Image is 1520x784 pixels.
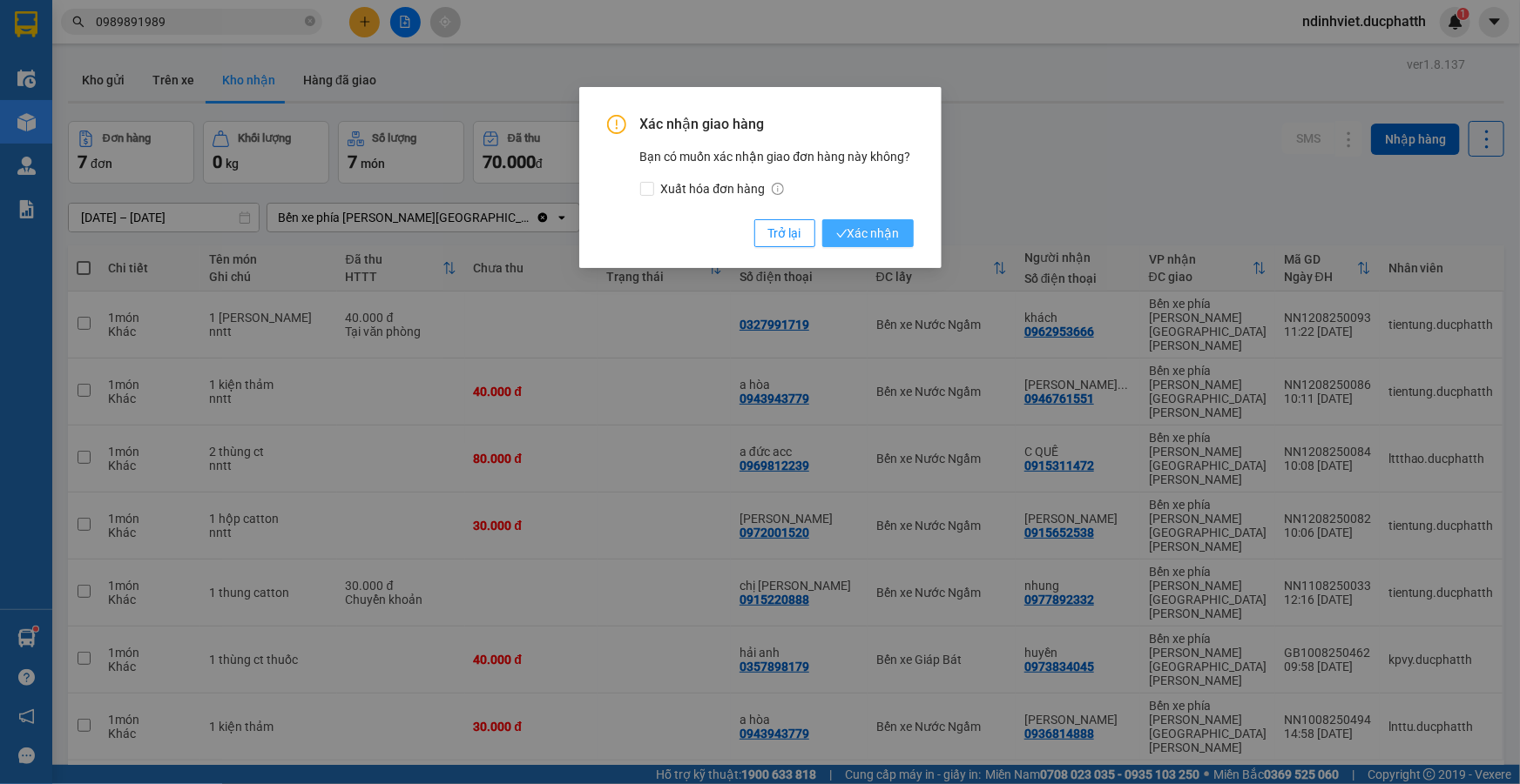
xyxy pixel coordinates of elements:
[768,224,801,243] span: Trở lại
[754,219,815,247] button: Trở lại
[822,219,914,247] button: checkXác nhận
[607,115,626,134] span: exclamation-circle
[640,147,914,198] div: Bạn có muốn xác nhận giao đơn hàng này không?
[836,224,900,243] span: Xác nhận
[772,183,784,195] span: info-circle
[654,179,792,198] span: Xuất hóa đơn hàng
[640,115,914,134] span: Xác nhận giao hàng
[836,228,848,239] span: check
